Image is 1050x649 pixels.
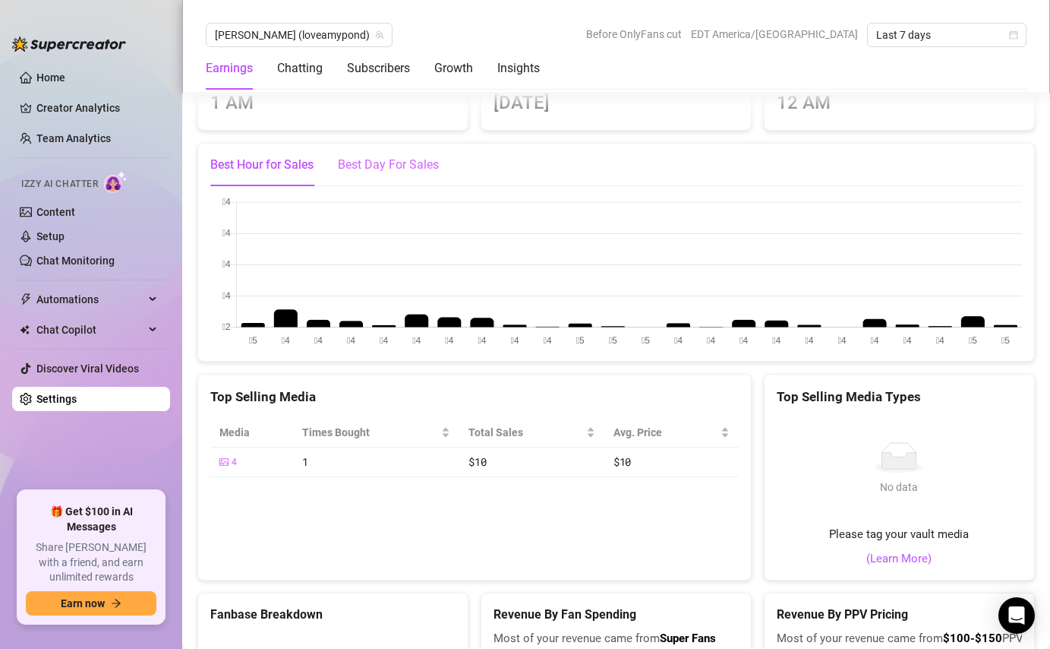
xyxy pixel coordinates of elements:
[232,455,237,470] span: 4
[111,598,121,609] span: arrow-right
[293,418,460,448] th: Times Bought
[604,418,739,448] th: Avg. Price
[375,30,384,40] span: team
[36,71,65,84] a: Home
[36,132,111,144] a: Team Analytics
[829,526,969,544] span: Please tag your vault media
[104,171,128,193] img: AI Chatter
[347,59,410,78] div: Subscribers
[36,393,77,405] a: Settings
[875,479,923,495] div: No data
[468,454,486,469] span: $10
[434,59,473,78] div: Growth
[1009,30,1018,40] span: calendar
[777,387,1022,407] div: Top Selling Media Types
[998,597,1035,634] div: Open Intercom Messenger
[26,540,156,585] span: Share [PERSON_NAME] with a friend, and earn unlimited rewards
[36,206,75,218] a: Content
[493,630,739,648] span: Most of your revenue came from
[777,630,1022,648] span: Most of your revenue came from PPVs
[210,418,293,448] th: Media
[338,156,439,174] div: Best Day For Sales
[210,387,739,407] div: Top Selling Media
[206,59,253,78] div: Earnings
[777,606,1022,624] h5: Revenue By PPV Pricing
[210,156,314,174] div: Best Hour for Sales
[876,24,1017,46] span: Last 7 days
[497,59,540,78] div: Insights
[36,362,139,375] a: Discover Viral Videos
[215,24,383,46] span: Amy Pond (loveamypond)
[20,293,32,306] span: thunderbolt
[36,96,158,120] a: Creator Analytics
[493,606,739,624] h5: Revenue By Fan Spending
[20,324,30,335] img: Chat Copilot
[613,424,717,441] span: Avg. Price
[943,632,1002,645] b: $100-$150
[468,424,583,441] span: Total Sales
[302,454,308,469] span: 1
[459,418,604,448] th: Total Sales
[61,597,105,609] span: Earn now
[613,454,631,469] span: $10
[12,36,126,52] img: logo-BBDzfeDw.svg
[21,177,98,192] span: Izzy AI Chatter
[210,606,456,624] h5: Fanbase Breakdown
[660,632,716,645] b: Super Fans
[691,23,858,46] span: EDT America/[GEOGRAPHIC_DATA]
[36,230,65,242] a: Setup
[302,424,439,441] span: Times Bought
[36,318,144,342] span: Chat Copilot
[210,89,456,118] div: 1 AM
[866,550,932,568] a: (Learn More)
[493,89,739,118] div: [DATE]
[277,59,323,78] div: Chatting
[586,23,682,46] span: Before OnlyFans cut
[26,591,156,616] button: Earn nowarrow-right
[36,255,115,267] a: Chat Monitoring
[777,89,1022,118] div: 12 AM
[26,505,156,534] span: 🎁 Get $100 in AI Messages
[219,457,229,467] span: picture
[36,287,144,312] span: Automations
